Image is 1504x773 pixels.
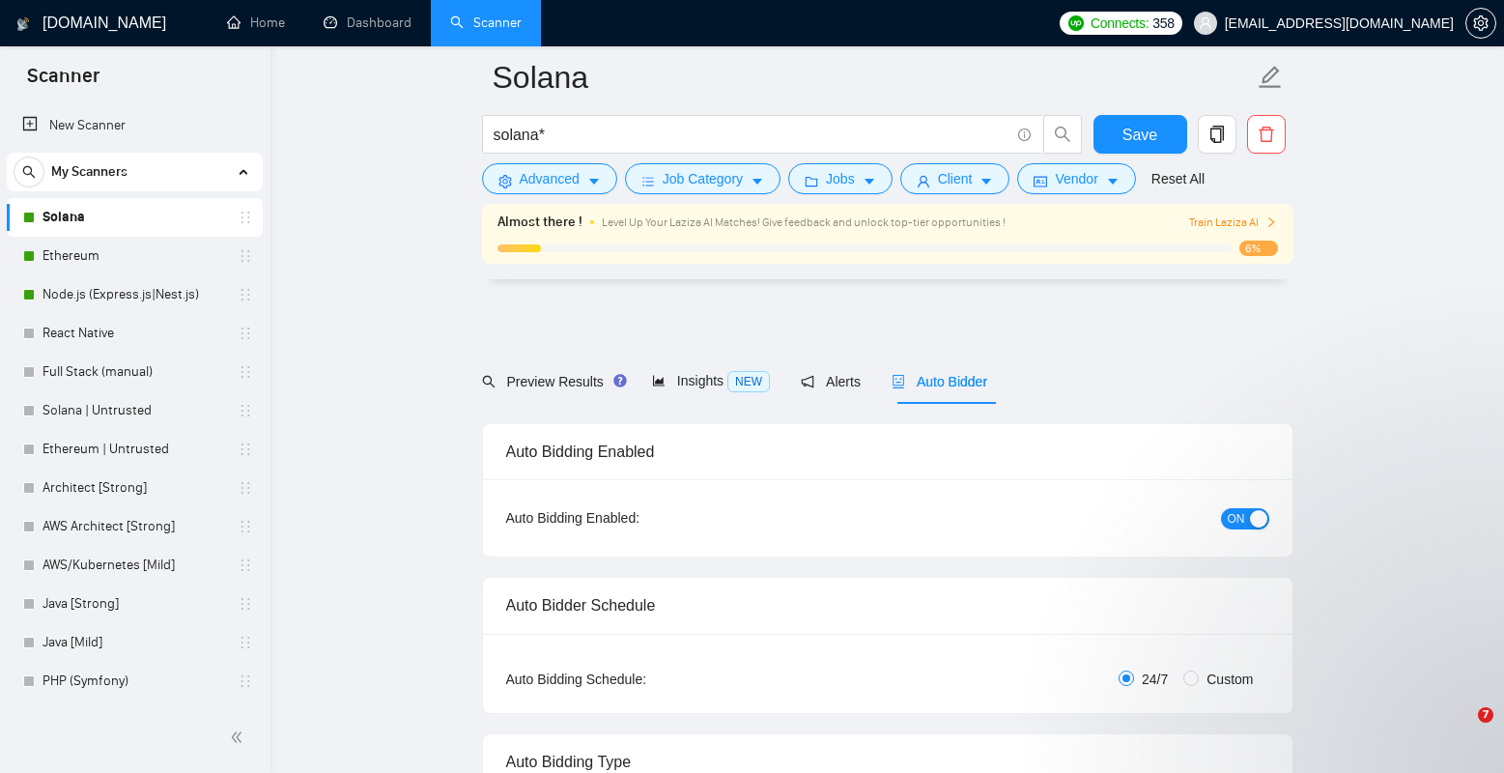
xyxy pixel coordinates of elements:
span: 7 [1478,707,1493,723]
span: holder [238,403,253,418]
button: search [14,157,44,187]
span: Save [1122,123,1157,147]
span: info-circle [1018,129,1031,141]
div: Auto Bidder Schedule [506,578,1269,633]
span: NEW [727,371,770,392]
span: Insights [652,373,770,388]
span: search [482,375,496,388]
span: Client [938,168,973,189]
div: Tooltip anchor [611,372,629,389]
span: Alerts [801,374,861,389]
a: setting [1465,15,1496,31]
span: holder [238,287,253,302]
span: Preview Results [482,374,621,389]
button: copy [1198,115,1236,154]
span: setting [498,174,512,188]
span: holder [238,673,253,689]
span: 358 [1152,13,1174,34]
button: settingAdvancedcaret-down [482,163,617,194]
span: holder [238,364,253,380]
span: Advanced [520,168,580,189]
button: delete [1247,115,1286,154]
span: holder [238,519,253,534]
input: Scanner name... [493,53,1254,101]
div: Auto Bidding Enabled [506,424,1269,479]
span: folder [805,174,818,188]
span: caret-down [587,174,601,188]
img: logo [16,9,30,40]
span: user [1199,16,1212,30]
span: Job Category [663,168,743,189]
li: New Scanner [7,106,263,145]
span: copy [1199,126,1235,143]
span: edit [1258,65,1283,90]
span: bars [641,174,655,188]
button: idcardVendorcaret-down [1017,163,1135,194]
span: holder [238,480,253,496]
span: robot [892,375,905,388]
div: Auto Bidding Schedule: [506,669,760,690]
a: searchScanner [450,14,522,31]
span: holder [238,558,253,573]
span: Vendor [1055,168,1097,189]
span: holder [238,248,253,264]
a: Ethereum | Untrusted [43,430,226,469]
span: right [1265,216,1277,228]
button: userClientcaret-down [900,163,1010,194]
button: Save [1093,115,1187,154]
span: Connects: [1091,13,1149,34]
span: idcard [1034,174,1047,188]
span: caret-down [863,174,876,188]
span: setting [1466,15,1495,31]
span: Scanner [12,62,115,102]
a: PHP (Symfony) [43,662,226,701]
a: AWS/Kubernetes [Mild] [43,546,226,585]
span: notification [801,375,814,388]
a: Node.js (Express.js|Nest.js) [43,275,226,314]
span: Almost there ! [497,212,582,233]
button: folderJobscaret-down [788,163,893,194]
input: Search Freelance Jobs... [494,123,1009,147]
img: upwork-logo.png [1068,15,1084,31]
iframe: Intercom live chat [1438,707,1485,754]
a: AWS Architect [Strong] [43,507,226,546]
a: Architect [Strong] [43,469,226,507]
a: Java [Strong] [43,585,226,623]
span: double-left [230,728,249,747]
span: caret-down [751,174,764,188]
a: homeHome [227,14,285,31]
a: Java [Mild] [43,623,226,662]
span: area-chart [652,374,666,387]
a: GPT-4 Debug [43,701,226,739]
span: My Scanners [51,153,128,191]
a: Reset All [1151,168,1205,189]
span: ON [1228,508,1245,530]
a: Solana | Untrusted [43,391,226,430]
span: 6% [1239,241,1278,256]
span: holder [238,442,253,457]
span: Jobs [826,168,855,189]
span: holder [238,326,253,341]
div: Auto Bidding Enabled: [506,507,760,529]
a: dashboardDashboard [324,14,411,31]
span: search [1044,126,1081,143]
span: Auto Bidder [892,374,987,389]
a: Ethereum [43,237,226,275]
a: New Scanner [22,106,247,145]
button: search [1043,115,1082,154]
a: Full Stack (manual) [43,353,226,391]
span: caret-down [979,174,993,188]
button: setting [1465,8,1496,39]
span: holder [238,635,253,650]
span: caret-down [1106,174,1120,188]
span: search [14,165,43,179]
span: delete [1248,126,1285,143]
span: user [917,174,930,188]
span: holder [238,210,253,225]
span: holder [238,596,253,612]
span: Level Up Your Laziza AI Matches! Give feedback and unlock top-tier opportunities ! [602,215,1006,229]
button: Train Laziza AI [1188,214,1277,232]
button: barsJob Categorycaret-down [625,163,780,194]
a: React Native [43,314,226,353]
